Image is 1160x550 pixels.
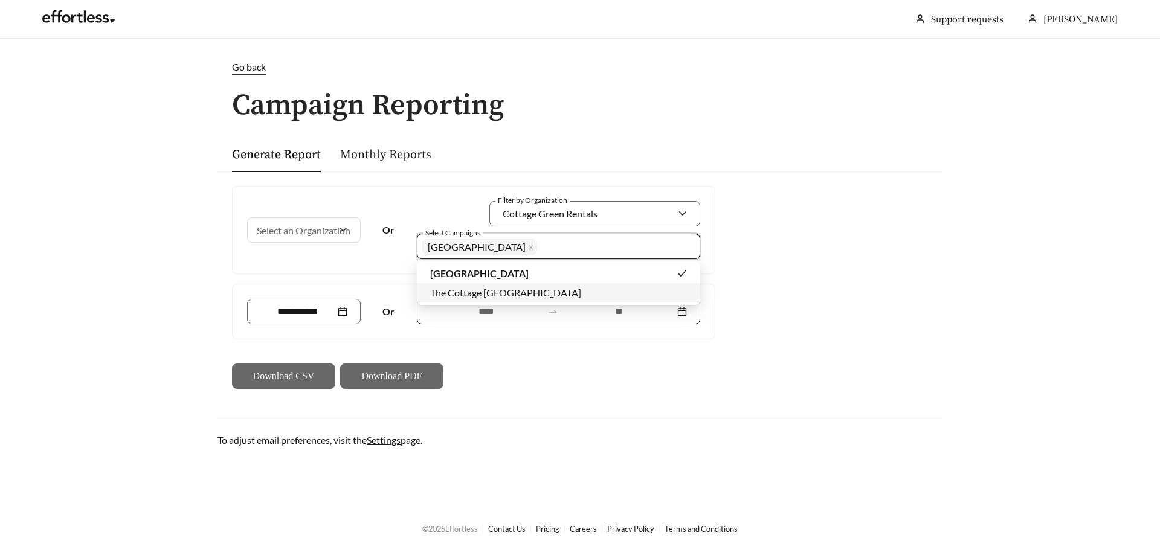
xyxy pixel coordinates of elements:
[217,60,942,75] a: Go back
[607,524,654,534] a: Privacy Policy
[217,434,422,446] span: To adjust email preferences, visit the page.
[570,524,597,534] a: Careers
[547,306,558,317] span: swap-right
[430,287,581,298] span: The Cottage [GEOGRAPHIC_DATA]
[488,524,526,534] a: Contact Us
[430,267,529,279] span: [GEOGRAPHIC_DATA]
[217,90,942,122] h1: Campaign Reporting
[547,306,558,317] span: to
[665,524,738,534] a: Terms and Conditions
[382,224,395,235] strong: Or
[340,363,443,389] button: Download PDF
[422,524,478,534] span: © 2025 Effortless
[677,269,687,278] span: check
[232,147,321,162] a: Generate Report
[232,61,266,72] span: Go back
[536,524,559,534] a: Pricing
[931,13,1004,25] a: Support requests
[1043,13,1118,25] span: [PERSON_NAME]
[428,241,526,252] span: [GEOGRAPHIC_DATA]
[232,363,335,389] button: Download CSV
[382,305,395,317] strong: Or
[528,245,534,251] span: close
[340,147,431,162] a: Monthly Reports
[367,434,401,446] a: Settings
[503,208,598,219] span: Cottage Green Rentals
